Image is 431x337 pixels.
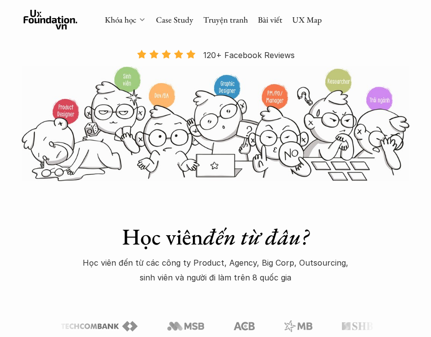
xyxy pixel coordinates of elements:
h1: Học viên [76,223,355,250]
a: Truyện tranh [203,14,248,25]
a: Case Study [156,14,193,25]
a: UX Map [292,14,322,25]
p: 120+ Facebook Reviews [203,48,295,62]
a: Khóa học [105,14,136,25]
em: đến từ đâu? [203,222,309,251]
a: Bài viết [258,14,282,25]
p: Học viên đến từ các công ty Product, Agency, Big Corp, Outsourcing, sinh viên và người đi làm trê... [76,255,355,285]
